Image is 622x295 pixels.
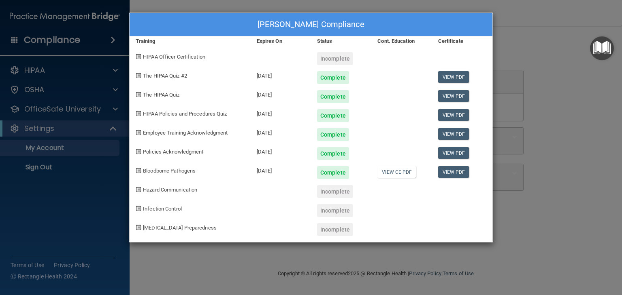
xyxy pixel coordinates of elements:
span: The HIPAA Quiz [143,92,179,98]
div: Incomplete [317,223,353,236]
a: View PDF [438,71,469,83]
a: View PDF [438,90,469,102]
div: Certificate [432,36,492,46]
div: [DATE] [251,65,311,84]
div: [DATE] [251,160,311,179]
span: The HIPAA Quiz #2 [143,73,187,79]
span: Bloodborne Pathogens [143,168,196,174]
span: [MEDICAL_DATA] Preparedness [143,225,217,231]
a: View PDF [438,147,469,159]
span: Hazard Communication [143,187,197,193]
span: Employee Training Acknowledgment [143,130,228,136]
a: View PDF [438,109,469,121]
div: Incomplete [317,52,353,65]
div: Cont. Education [371,36,432,46]
div: Complete [317,109,349,122]
div: [DATE] [251,141,311,160]
div: [DATE] [251,84,311,103]
div: Complete [317,71,349,84]
div: Incomplete [317,204,353,217]
div: Complete [317,166,349,179]
div: [DATE] [251,122,311,141]
span: Policies Acknowledgment [143,149,203,155]
span: HIPAA Policies and Procedures Quiz [143,111,227,117]
div: Status [311,36,371,46]
span: HIPAA Officer Certification [143,54,205,60]
div: Expires On [251,36,311,46]
div: Complete [317,147,349,160]
button: Open Resource Center [590,36,614,60]
div: [PERSON_NAME] Compliance [130,13,492,36]
span: Infection Control [143,206,182,212]
a: View PDF [438,128,469,140]
a: View PDF [438,166,469,178]
a: View CE PDF [377,166,416,178]
div: Training [130,36,251,46]
div: Complete [317,90,349,103]
div: Incomplete [317,185,353,198]
div: Complete [317,128,349,141]
div: [DATE] [251,103,311,122]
